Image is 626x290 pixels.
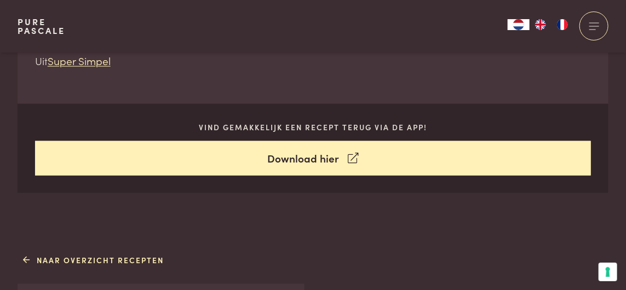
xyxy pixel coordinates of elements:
a: PurePascale [18,18,65,35]
a: Naar overzicht recepten [24,255,164,266]
button: Uw voorkeuren voor toestemming voor trackingtechnologieën [599,263,617,281]
a: Download hier [35,141,591,176]
div: Language [508,19,530,30]
a: NL [508,19,530,30]
a: Super Simpel [48,53,111,68]
aside: Language selected: Nederlands [508,19,573,30]
p: Uit [35,53,320,69]
p: Vind gemakkelijk een recept terug via de app! [35,121,591,133]
ul: Language list [530,19,573,30]
a: EN [530,19,552,30]
a: FR [552,19,573,30]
